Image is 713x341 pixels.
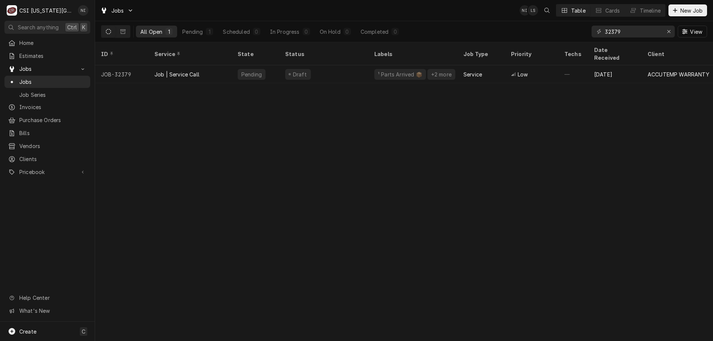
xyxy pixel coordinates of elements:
span: Create [19,328,36,335]
span: Bills [19,129,87,137]
div: Labels [374,50,452,58]
div: Cards [605,7,620,14]
div: +2 more [430,71,452,78]
span: Low [518,71,528,78]
span: View [688,28,704,36]
a: Home [4,37,90,49]
div: Completed [361,28,388,36]
a: Go to What's New [4,305,90,317]
span: Job Series [19,91,87,99]
a: Go to Pricebook [4,166,90,178]
div: Nate Ingram's Avatar [78,5,88,16]
div: Pending [182,28,203,36]
span: Jobs [111,7,124,14]
span: Help Center [19,294,86,302]
div: CSI Kansas City's Avatar [7,5,17,16]
div: In Progress [270,28,300,36]
span: Home [19,39,87,47]
button: View [678,26,707,37]
div: Lindy Springer's Avatar [528,5,538,16]
div: Date Received [594,46,634,62]
div: Timeline [640,7,661,14]
a: Go to Help Center [4,292,90,304]
a: Purchase Orders [4,114,90,126]
input: Keyword search [605,26,661,37]
div: C [7,5,17,16]
div: Job Type [463,50,499,58]
a: Vendors [4,140,90,152]
span: Estimates [19,52,87,60]
div: On Hold [320,28,341,36]
div: NI [520,5,530,16]
a: Go to Jobs [97,4,137,17]
span: K [82,23,85,31]
a: Bills [4,127,90,139]
button: Search anythingCtrlK [4,21,90,34]
a: Go to Jobs [4,63,90,75]
div: Table [571,7,586,14]
div: 1 [207,28,212,36]
div: NI [78,5,88,16]
span: Purchase Orders [19,116,87,124]
div: Scheduled [223,28,250,36]
span: Search anything [18,23,59,31]
div: State [238,50,273,58]
div: ¹ Parts Arrived 📦 [377,71,423,78]
span: Jobs [19,78,87,86]
div: — [559,65,588,83]
div: JOB-32379 [95,65,149,83]
div: [DATE] [588,65,642,83]
span: What's New [19,307,86,315]
div: ID [101,50,141,58]
div: 0 [304,28,309,36]
span: Ctrl [67,23,77,31]
div: Priority [511,50,551,58]
a: Estimates [4,50,90,62]
a: Invoices [4,101,90,113]
span: Jobs [19,65,75,73]
div: Techs [564,50,582,58]
span: New Job [679,7,704,14]
button: Open search [541,4,553,16]
a: Jobs [4,76,90,88]
div: Draft [292,71,308,78]
span: Invoices [19,103,87,111]
button: New Job [668,4,707,16]
a: Clients [4,153,90,165]
div: ACCUTEMP WARRANTY [648,71,709,78]
div: LS [528,5,538,16]
div: 1 [167,28,171,36]
span: Clients [19,155,87,163]
div: Service [463,71,482,78]
div: 0 [345,28,349,36]
div: Status [285,50,361,58]
span: Pricebook [19,168,75,176]
div: Pending [241,71,263,78]
span: Vendors [19,142,87,150]
div: 0 [393,28,397,36]
div: CSI [US_STATE][GEOGRAPHIC_DATA] [19,7,74,14]
div: 0 [254,28,259,36]
button: Erase input [663,26,675,37]
div: Nate Ingram's Avatar [520,5,530,16]
div: Service [154,50,224,58]
div: Job | Service Call [154,71,199,78]
div: All Open [140,28,162,36]
a: Job Series [4,89,90,101]
span: C [82,328,85,335]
